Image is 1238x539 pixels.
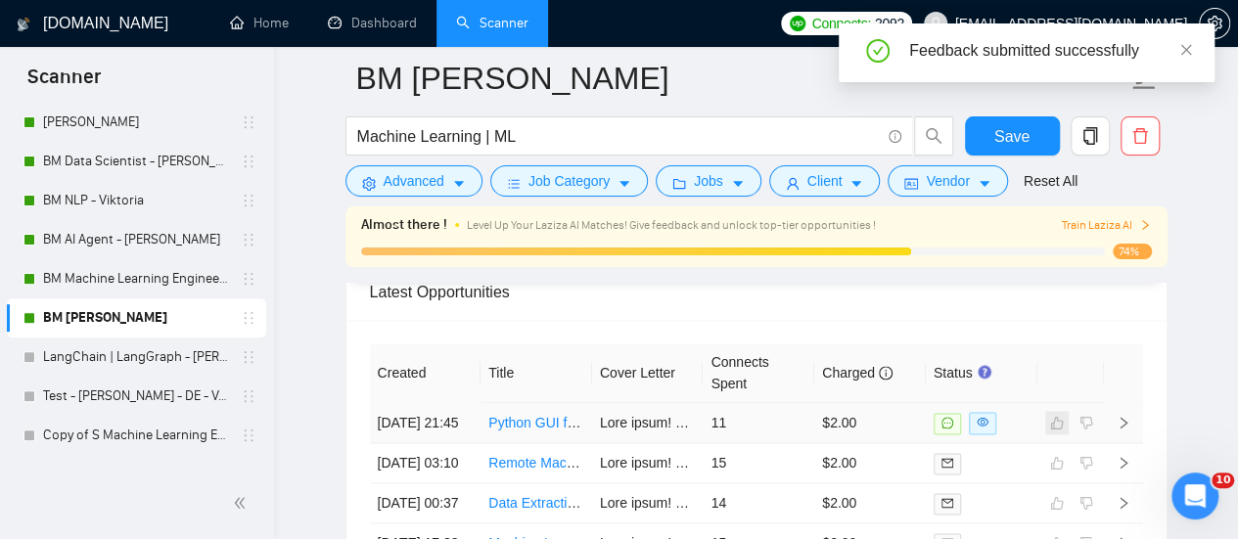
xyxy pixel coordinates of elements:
td: $2.00 [814,483,926,523]
span: mail [941,497,953,509]
span: search [915,127,952,145]
span: holder [241,427,256,443]
button: Save [965,116,1060,156]
th: Title [481,343,592,403]
td: 15 [703,443,814,483]
th: Status [926,343,1037,403]
span: copy [1072,127,1109,145]
span: 10 [1212,472,1234,488]
a: Remote Machine Learning Engineer Needed for Exciting Projects [488,455,885,471]
span: holder [241,388,256,404]
button: delete [1121,116,1160,156]
span: Train Laziza AI [1061,216,1151,235]
a: Python GUI for Lane Detection (3 Classical + 2 ML Approaches) [488,415,876,430]
button: copy [1071,116,1110,156]
a: Data Extracting w/ Machine Learning - 2000 Profiles, with 30 Data Points Each [488,495,965,511]
input: Scanner name... [356,54,1127,103]
td: 11 [703,403,814,443]
span: mail [941,457,953,469]
span: info-circle [889,130,901,143]
td: [DATE] 00:37 [370,483,481,523]
a: setting [1199,16,1230,31]
td: [DATE] 21:45 [370,403,481,443]
a: LangChain | LangGraph - [PERSON_NAME] [43,337,229,377]
td: Remote Machine Learning Engineer Needed for Exciting Projects [481,443,592,483]
button: search [914,116,953,156]
span: holder [241,271,256,287]
td: Python GUI for Lane Detection (3 Classical + 2 ML Approaches) [481,403,592,443]
a: dashboardDashboard [328,15,417,31]
span: right [1139,219,1151,231]
span: Vendor [926,170,969,192]
span: double-left [233,493,252,513]
span: idcard [904,176,918,191]
span: holder [241,232,256,247]
td: $2.00 [814,443,926,483]
span: setting [362,176,376,191]
span: caret-down [731,176,745,191]
td: Data Extracting w/ Machine Learning - 2000 Profiles, with 30 Data Points Each [481,483,592,523]
span: Charged [822,365,893,381]
a: Copy of 1 - [PERSON_NAME] [43,455,229,494]
a: Copy of S Machine Learning Engineer - [PERSON_NAME] [43,416,229,455]
span: delete [1122,127,1159,145]
button: setting [1199,8,1230,39]
a: [PERSON_NAME] [43,103,229,142]
span: Connects: [811,13,870,34]
span: Client [807,170,843,192]
a: BM NLP - Viktoria [43,181,229,220]
a: searchScanner [456,15,528,31]
span: holder [241,193,256,208]
span: 74% [1113,244,1152,259]
img: upwork-logo.png [790,16,805,31]
a: BM Machine Learning Engineer - [PERSON_NAME] [43,259,229,298]
span: caret-down [452,176,466,191]
span: caret-down [618,176,631,191]
span: setting [1200,16,1229,31]
div: Tooltip anchor [976,363,993,381]
span: folder [672,176,686,191]
input: Search Freelance Jobs... [357,124,880,149]
iframe: Intercom live chat [1171,472,1218,519]
span: right [1117,416,1130,429]
span: 2092 [875,13,904,34]
button: userClientcaret-down [769,165,881,197]
span: Save [994,124,1030,149]
th: Connects Spent [703,343,814,403]
button: folderJobscaret-down [656,165,761,197]
span: Advanced [384,170,444,192]
span: holder [241,154,256,169]
span: holder [241,310,256,326]
span: Jobs [694,170,723,192]
span: caret-down [978,176,991,191]
button: settingAdvancedcaret-down [345,165,482,197]
a: Reset All [1024,170,1078,192]
span: right [1117,456,1130,470]
span: user [786,176,800,191]
span: holder [241,349,256,365]
span: Scanner [12,63,116,104]
span: Almost there ! [361,214,447,236]
span: right [1117,496,1130,510]
a: Test - [PERSON_NAME] - DE - Vadym [43,377,229,416]
a: BM AI Agent - [PERSON_NAME] [43,220,229,259]
td: [DATE] 03:10 [370,443,481,483]
div: Feedback submitted successfully [909,39,1191,63]
button: barsJob Categorycaret-down [490,165,648,197]
span: Level Up Your Laziza AI Matches! Give feedback and unlock top-tier opportunities ! [467,218,876,232]
a: BM Data Scientist - [PERSON_NAME] [43,142,229,181]
a: BM [PERSON_NAME] [43,298,229,337]
a: homeHome [230,15,289,31]
button: idcardVendorcaret-down [888,165,1007,197]
span: check-circle [866,39,890,63]
span: message [941,417,953,428]
span: close [1179,43,1193,57]
span: bars [507,176,521,191]
span: Job Category [528,170,610,192]
td: $2.00 [814,403,926,443]
td: 14 [703,483,814,523]
img: logo [17,9,30,40]
span: holder [241,467,256,482]
div: Latest Opportunities [370,264,1143,320]
span: holder [241,114,256,130]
